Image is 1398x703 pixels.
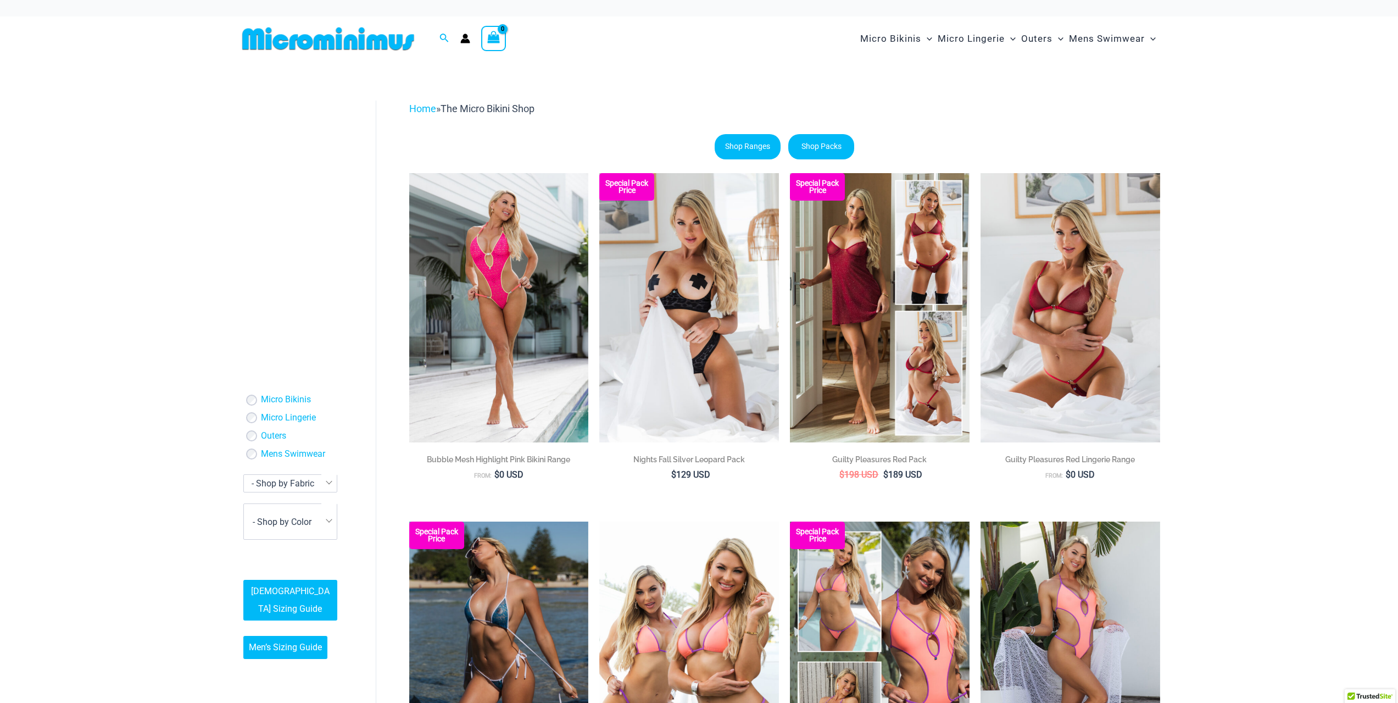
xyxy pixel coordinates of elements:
[715,134,781,159] a: Shop Ranges
[1045,472,1063,479] span: From:
[409,103,436,114] a: Home
[599,173,779,442] img: Nights Fall Silver Leopard 1036 Bra 6046 Thong 09v2
[839,469,878,480] bdi: 198 USD
[1066,469,1071,480] span: $
[790,454,970,465] h2: Guilty Pleasures Red Pack
[261,412,316,424] a: Micro Lingerie
[790,528,845,543] b: Special Pack Price
[856,20,1161,57] nav: Site Navigation
[1066,469,1095,480] bdi: 0 USD
[790,173,970,442] img: Guilty Pleasures Red Collection Pack F
[981,173,1160,442] img: Guilty Pleasures Red 1045 Bra 689 Micro 05
[860,25,921,53] span: Micro Bikinis
[243,580,337,621] a: [DEMOGRAPHIC_DATA] Sizing Guide
[244,475,337,492] span: - Shop by Fabric
[981,173,1160,442] a: Guilty Pleasures Red 1045 Bra 689 Micro 05Guilty Pleasures Red 1045 Bra 689 Micro 06Guilty Pleasu...
[243,503,337,540] span: - Shop by Color
[481,26,506,51] a: View Shopping Cart, empty
[1145,25,1156,53] span: Menu Toggle
[244,504,337,539] span: - Shop by Color
[441,103,534,114] span: The Micro Bikini Shop
[409,173,589,442] a: Bubble Mesh Highlight Pink 819 One Piece 01Bubble Mesh Highlight Pink 819 One Piece 03Bubble Mesh...
[1005,25,1016,53] span: Menu Toggle
[409,454,589,465] h2: Bubble Mesh Highlight Pink Bikini Range
[409,173,589,442] img: Bubble Mesh Highlight Pink 819 One Piece 01
[981,454,1160,465] h2: Guilty Pleasures Red Lingerie Range
[409,528,464,543] b: Special Pack Price
[790,173,970,442] a: Guilty Pleasures Red Collection Pack F Guilty Pleasures Red Collection Pack BGuilty Pleasures Red...
[599,180,654,194] b: Special Pack Price
[883,469,922,480] bdi: 189 USD
[494,469,499,480] span: $
[409,103,534,114] span: »
[921,25,932,53] span: Menu Toggle
[883,469,888,480] span: $
[1018,22,1066,56] a: OutersMenu ToggleMenu Toggle
[494,469,523,480] bdi: 0 USD
[1052,25,1063,53] span: Menu Toggle
[599,454,779,469] a: Nights Fall Silver Leopard Pack
[460,34,470,43] a: Account icon link
[599,454,779,465] h2: Nights Fall Silver Leopard Pack
[261,449,325,460] a: Mens Swimwear
[788,134,854,159] a: Shop Packs
[243,474,337,492] span: - Shop by Fabric
[1066,22,1158,56] a: Mens SwimwearMenu ToggleMenu Toggle
[671,469,676,480] span: $
[790,180,845,194] b: Special Pack Price
[261,430,286,442] a: Outers
[243,636,327,659] a: Men’s Sizing Guide
[474,472,492,479] span: From:
[439,32,449,46] a: Search icon link
[253,517,311,527] span: - Shop by Color
[935,22,1018,56] a: Micro LingerieMenu ToggleMenu Toggle
[238,26,419,51] img: MM SHOP LOGO FLAT
[1069,25,1145,53] span: Mens Swimwear
[1021,25,1052,53] span: Outers
[981,454,1160,469] a: Guilty Pleasures Red Lingerie Range
[671,469,710,480] bdi: 129 USD
[857,22,935,56] a: Micro BikinisMenu ToggleMenu Toggle
[261,394,311,406] a: Micro Bikinis
[409,454,589,469] a: Bubble Mesh Highlight Pink Bikini Range
[243,92,342,312] iframe: TrustedSite Certified
[938,25,1005,53] span: Micro Lingerie
[790,454,970,469] a: Guilty Pleasures Red Pack
[599,173,779,442] a: Nights Fall Silver Leopard 1036 Bra 6046 Thong 09v2 Nights Fall Silver Leopard 1036 Bra 6046 Thon...
[839,469,844,480] span: $
[252,478,314,489] span: - Shop by Fabric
